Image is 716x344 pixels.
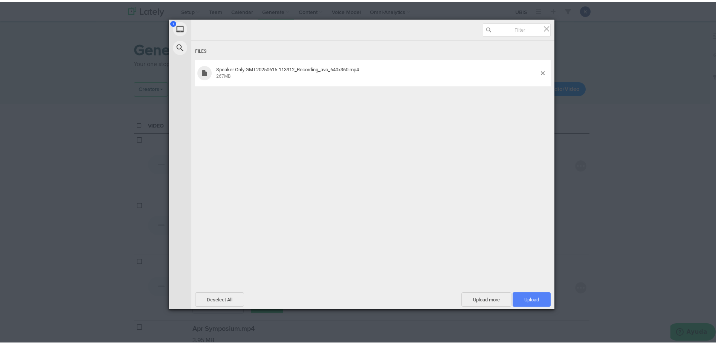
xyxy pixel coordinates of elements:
span: Click here or hit ESC to close picker [542,23,551,31]
span: Upload [524,295,539,301]
div: My Device [169,18,259,37]
input: Filter [483,21,551,35]
span: 1 [170,19,176,25]
div: Speaker Only GMT20250615-113912_Recording_avo_640x360.mp4 [214,65,541,77]
div: Web Search [169,37,259,55]
span: Upload [513,290,551,305]
div: Files [195,43,551,57]
span: Speaker Only GMT20250615-113912_Recording_avo_640x360.mp4 [216,65,359,71]
span: 267MB [216,72,231,77]
span: Ayuda [16,5,37,12]
span: Upload more [461,290,511,305]
span: Deselect All [195,290,244,305]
